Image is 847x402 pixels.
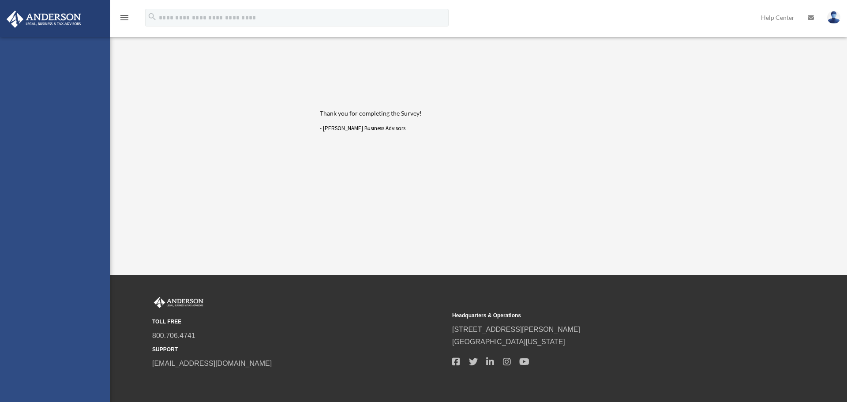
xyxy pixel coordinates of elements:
small: SUPPORT [152,345,446,354]
a: [STREET_ADDRESS][PERSON_NAME] [452,326,580,333]
i: search [147,12,157,22]
img: Anderson Advisors Platinum Portal [4,11,84,28]
a: [EMAIL_ADDRESS][DOMAIN_NAME] [152,360,272,367]
small: Headquarters & Operations [452,311,746,320]
p: - [PERSON_NAME] Business Advisors [320,124,648,134]
a: 800.706.4741 [152,332,195,339]
a: menu [119,15,130,23]
h3: Thank you for completing the Survey! [320,109,648,118]
small: TOLL FREE [152,317,446,327]
i: menu [119,12,130,23]
a: [GEOGRAPHIC_DATA][US_STATE] [452,338,565,346]
img: Anderson Advisors Platinum Portal [152,297,205,308]
img: User Pic [827,11,840,24]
